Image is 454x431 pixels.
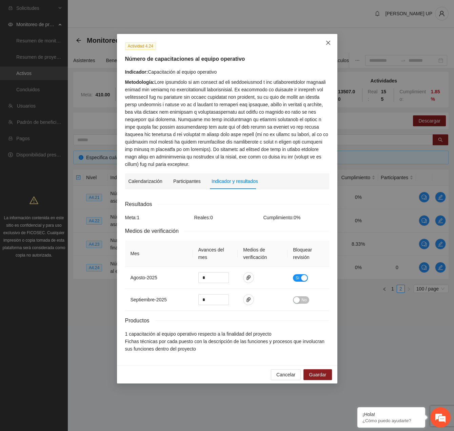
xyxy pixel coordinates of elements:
[125,42,156,50] span: Actividad 4.24
[125,316,155,325] span: Productos
[131,275,157,280] span: agosto - 2025
[125,330,329,338] li: 1 capacitación al equipo operativo respecto a la finalidad del proyecto
[309,371,326,378] span: Guardar
[131,297,167,302] span: septiembre - 2025
[125,79,155,85] strong: Metodología:
[125,55,329,63] h5: Número de capacitaciones al equipo operativo
[319,34,337,52] button: Close
[125,68,329,76] div: Capacitación al equipo operativo
[193,241,238,267] th: Avances del mes
[129,177,162,185] div: Calendarización
[3,185,129,209] textarea: Escriba su mensaje y pulse “Intro”
[288,241,329,267] th: Bloquear revisión
[39,91,94,159] span: Estamos en línea.
[111,3,127,20] div: Minimizar ventana de chat en vivo
[243,275,254,280] span: paper-clip
[123,214,193,221] div: Meta: 1
[303,369,332,380] button: Guardar
[173,177,201,185] div: Participantes
[301,296,307,304] span: No
[325,40,331,45] span: close
[362,418,420,423] p: ¿Cómo puedo ayudarte?
[243,272,254,283] button: paper-clip
[238,241,288,267] th: Medios de verificación
[243,294,254,305] button: paper-clip
[194,215,213,220] span: Reales: 0
[125,338,329,353] li: Fichas técnicas por cada puesto con la descripción de las funciones y procesos que involucran sus...
[212,177,258,185] div: Indicador y resultados
[125,69,148,75] strong: Indicador:
[362,412,420,417] div: ¡Hola!
[125,227,184,235] span: Medios de verificación
[35,35,114,43] div: Chatee con nosotros ahora
[125,241,193,267] th: Mes
[262,214,331,221] div: Cumplimiento: 0 %
[276,371,295,378] span: Cancelar
[125,200,158,208] span: Resultados
[243,297,254,302] span: paper-clip
[295,274,299,282] span: Sí
[125,78,329,168] div: Lore ipsumdolo si am consect ad eli seddoeiusmod t inc utlaboreetdolor magnaali enimad min veniam...
[271,369,301,380] button: Cancelar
